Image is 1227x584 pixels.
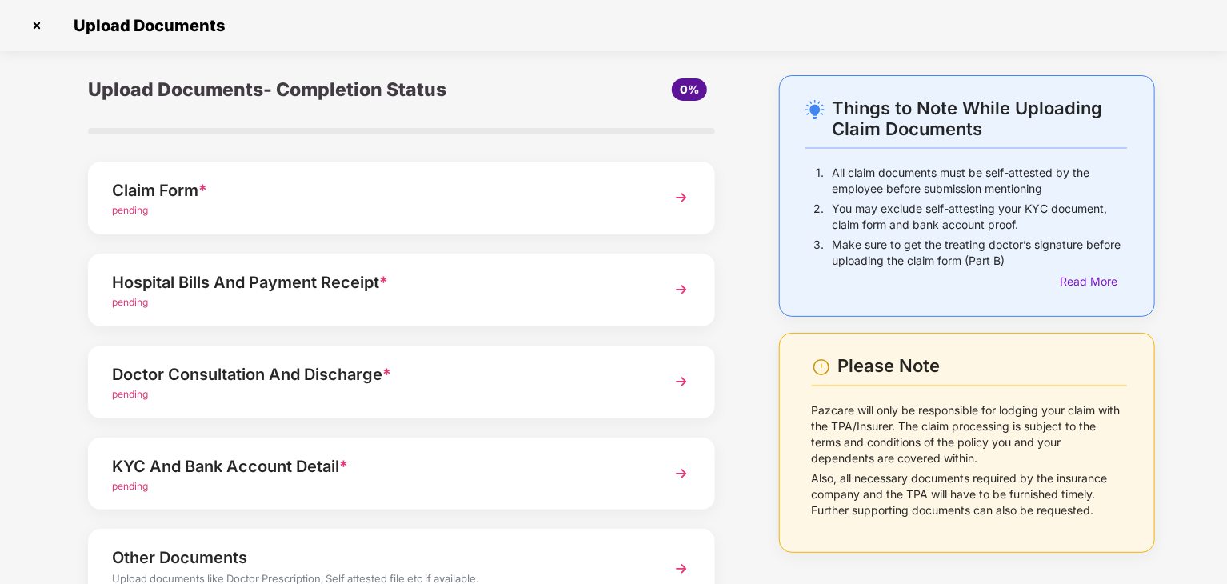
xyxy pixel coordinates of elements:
img: svg+xml;base64,PHN2ZyBpZD0iQ3Jvc3MtMzJ4MzIiIHhtbG5zPSJodHRwOi8vd3d3LnczLm9yZy8yMDAwL3N2ZyIgd2lkdG... [24,13,50,38]
div: Doctor Consultation And Discharge [112,362,642,387]
img: svg+xml;base64,PHN2ZyBpZD0iTmV4dCIgeG1sbnM9Imh0dHA6Ly93d3cudzMub3JnLzIwMDAvc3ZnIiB3aWR0aD0iMzYiIG... [667,459,696,488]
p: You may exclude self-attesting your KYC document, claim form and bank account proof. [832,201,1127,233]
img: svg+xml;base64,PHN2ZyBpZD0iTmV4dCIgeG1sbnM9Imh0dHA6Ly93d3cudzMub3JnLzIwMDAvc3ZnIiB3aWR0aD0iMzYiIG... [667,183,696,212]
img: svg+xml;base64,PHN2ZyB4bWxucz0iaHR0cDovL3d3dy53My5vcmcvMjAwMC9zdmciIHdpZHRoPSIyNC4wOTMiIGhlaWdodD... [805,100,825,119]
span: Upload Documents [58,16,233,35]
span: pending [112,296,148,308]
span: pending [112,480,148,492]
p: 1. [816,165,824,197]
span: pending [112,388,148,400]
div: Things to Note While Uploading Claim Documents [832,98,1127,139]
img: svg+xml;base64,PHN2ZyBpZD0iTmV4dCIgeG1sbnM9Imh0dHA6Ly93d3cudzMub3JnLzIwMDAvc3ZnIiB3aWR0aD0iMzYiIG... [667,367,696,396]
img: svg+xml;base64,PHN2ZyBpZD0iV2FybmluZ18tXzI0eDI0IiBkYXRhLW5hbWU9Ildhcm5pbmcgLSAyNHgyNCIgeG1sbnM9Im... [812,358,831,377]
div: Upload Documents- Completion Status [88,75,506,104]
p: All claim documents must be self-attested by the employee before submission mentioning [832,165,1127,197]
div: Claim Form [112,178,642,203]
div: Read More [1060,273,1127,290]
p: Also, all necessary documents required by the insurance company and the TPA will have to be furni... [812,470,1127,518]
p: 2. [813,201,824,233]
span: 0% [680,82,699,96]
p: Make sure to get the treating doctor’s signature before uploading the claim form (Part B) [832,237,1127,269]
p: 3. [813,237,824,269]
div: Other Documents [112,545,642,570]
img: svg+xml;base64,PHN2ZyBpZD0iTmV4dCIgeG1sbnM9Imh0dHA6Ly93d3cudzMub3JnLzIwMDAvc3ZnIiB3aWR0aD0iMzYiIG... [667,275,696,304]
span: pending [112,204,148,216]
div: Hospital Bills And Payment Receipt [112,270,642,295]
div: Please Note [838,355,1127,377]
div: KYC And Bank Account Detail [112,454,642,479]
img: svg+xml;base64,PHN2ZyBpZD0iTmV4dCIgeG1sbnM9Imh0dHA6Ly93d3cudzMub3JnLzIwMDAvc3ZnIiB3aWR0aD0iMzYiIG... [667,554,696,583]
p: Pazcare will only be responsible for lodging your claim with the TPA/Insurer. The claim processin... [812,402,1127,466]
